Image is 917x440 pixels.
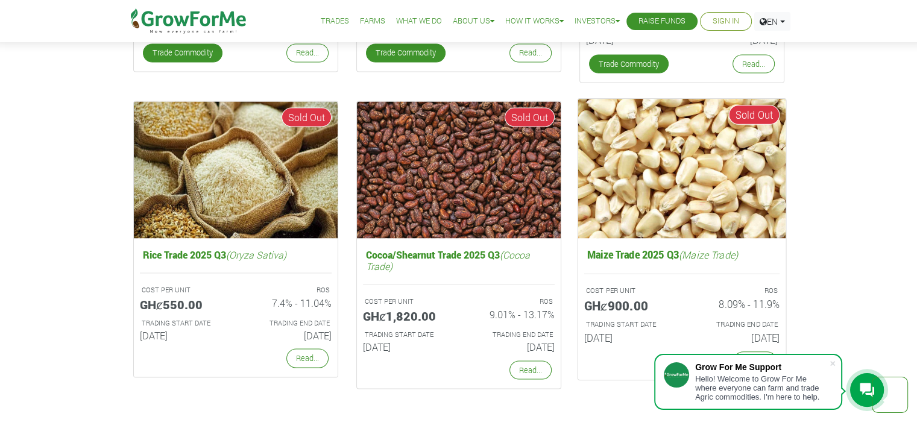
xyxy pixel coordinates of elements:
h5: Rice Trade 2025 Q3 [140,245,332,263]
h6: [DATE] [691,331,780,343]
a: About Us [453,15,494,28]
h6: 9.01% - 13.17% [468,308,555,319]
span: Sold Out [505,107,555,127]
p: COST PER UNIT [142,284,225,295]
a: Investors [575,15,620,28]
h6: [DATE] [363,341,450,352]
a: How it Works [505,15,564,28]
div: Hello! Welcome to Grow For Me where everyone can farm and trade Agric commodities. I'm here to help. [695,374,829,401]
h6: [DATE] [245,329,332,341]
a: Trade Commodity [589,54,669,73]
p: Estimated Trading Start Date [365,329,448,339]
a: Trade Commodity [366,43,446,62]
a: Farms [360,15,385,28]
p: ROS [470,296,553,306]
h6: [DATE] [140,329,227,341]
p: Estimated Trading End Date [470,329,553,339]
a: EN [754,12,790,31]
h5: GHȼ550.00 [140,297,227,311]
h6: [DATE] [468,341,555,352]
a: Read... [286,43,329,62]
img: growforme image [578,98,786,237]
span: Sold Out [282,107,332,127]
p: COST PER UNIT [365,296,448,306]
p: Estimated Trading End Date [247,318,330,328]
a: Read... [509,43,552,62]
span: Sold Out [728,104,780,124]
p: Estimated Trading Start Date [585,319,670,329]
p: COST PER UNIT [585,285,670,295]
a: Trades [321,15,349,28]
i: (Cocoa Trade) [366,248,530,272]
a: Sign In [713,15,739,28]
p: ROS [693,285,778,295]
p: Estimated Trading End Date [693,319,778,329]
h6: 8.09% - 11.9% [691,297,780,309]
a: Read... [733,54,775,73]
a: Trade Commodity [143,43,222,62]
a: Raise Funds [638,15,685,28]
a: Read... [286,348,329,367]
h5: Maize Trade 2025 Q3 [584,245,779,263]
img: growforme image [134,101,338,238]
h6: [DATE] [584,331,672,343]
h5: GHȼ1,820.00 [363,308,450,322]
div: Grow For Me Support [695,362,829,372]
a: Read... [733,351,776,370]
p: Estimated Trading Start Date [142,318,225,328]
a: What We Do [396,15,442,28]
h6: [DATE] [586,34,673,46]
h5: Cocoa/Shearnut Trade 2025 Q3 [363,245,555,274]
h5: GHȼ900.00 [584,297,672,312]
i: (Maize Trade) [678,248,737,260]
a: Read... [509,360,552,379]
i: (Oryza Sativa) [226,248,286,260]
p: ROS [247,284,330,295]
h6: 7.4% - 11.04% [245,297,332,308]
img: growforme image [357,101,561,238]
